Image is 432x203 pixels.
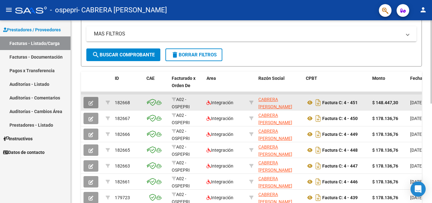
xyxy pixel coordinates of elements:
i: Descargar documento [314,145,322,155]
i: Descargar documento [314,193,322,203]
span: 179723 [115,195,130,200]
span: A02 - OSPEPRI [172,129,190,141]
span: 182666 [115,132,130,137]
span: Buscar Comprobante [92,52,155,58]
span: Integración [207,100,233,105]
strong: $ 178.136,76 [372,132,398,137]
div: 27350375614 [258,128,301,141]
span: Razón Social [258,76,285,81]
mat-panel-title: MAS FILTROS [94,30,401,37]
span: Prestadores / Proveedores [3,26,61,33]
span: Integración [207,116,233,121]
span: A02 - OSPEPRI [172,160,190,173]
span: Facturado x Orden De [172,76,195,88]
span: [DATE] [410,100,423,105]
datatable-header-cell: Razón Social [256,72,303,99]
i: Descargar documento [314,98,322,108]
mat-icon: search [92,51,100,59]
span: 182661 [115,179,130,184]
datatable-header-cell: Monto [370,72,408,99]
span: CABRERA [PERSON_NAME] [258,113,292,125]
span: Borrar Filtros [171,52,217,58]
strong: $ 178.136,76 [372,148,398,153]
span: CPBT [306,76,317,81]
div: 27350375614 [258,143,301,157]
datatable-header-cell: Area [204,72,247,99]
span: A02 - OSPEPRI [172,176,190,188]
i: Descargar documento [314,113,322,124]
span: [DATE] [410,163,423,168]
mat-icon: delete [171,51,179,59]
datatable-header-cell: Facturado x Orden De [169,72,204,99]
i: Descargar documento [314,177,322,187]
strong: Factura C: 4 - 450 [322,116,358,121]
mat-icon: menu [5,6,13,14]
span: Integración [207,132,233,137]
span: 182665 [115,148,130,153]
strong: Factura C: 4 - 451 [322,100,358,105]
span: CABRERA [PERSON_NAME] [258,176,292,188]
span: 182663 [115,163,130,168]
strong: Factura C: 4 - 447 [322,163,358,168]
span: - CABRERA [PERSON_NAME] [78,3,167,17]
span: [DATE] [410,132,423,137]
span: ID [115,76,119,81]
span: Integración [207,148,233,153]
span: [DATE] [410,179,423,184]
strong: $ 178.136,76 [372,195,398,200]
span: Area [207,76,216,81]
strong: $ 178.136,76 [372,179,398,184]
strong: $ 148.447,30 [372,100,398,105]
span: CABRERA [PERSON_NAME] [258,160,292,173]
strong: $ 178.136,76 [372,116,398,121]
span: 182668 [115,100,130,105]
div: 27350375614 [258,96,301,109]
span: A02 - OSPEPRI [172,97,190,109]
datatable-header-cell: CAE [144,72,169,99]
span: CABRERA [PERSON_NAME] [258,144,292,157]
div: 27350375614 [258,175,301,188]
span: Monto [372,76,385,81]
mat-icon: person [419,6,427,14]
strong: Factura C: 4 - 449 [322,132,358,137]
span: [DATE] [410,116,423,121]
span: [DATE] [410,195,423,200]
span: Instructivos [3,135,33,142]
i: Descargar documento [314,161,322,171]
span: [DATE] [410,148,423,153]
strong: Factura C: 4 - 448 [322,148,358,153]
span: - ospepri [50,3,78,17]
span: Datos de contacto [3,149,45,156]
strong: Factura C: 4 - 446 [322,179,358,184]
span: Integración [207,179,233,184]
datatable-header-cell: ID [112,72,144,99]
button: Buscar Comprobante [86,48,160,61]
i: Descargar documento [314,129,322,139]
div: Open Intercom Messenger [410,181,426,197]
button: Borrar Filtros [165,48,222,61]
datatable-header-cell: CPBT [303,72,370,99]
div: 27350375614 [258,159,301,173]
mat-expansion-panel-header: MAS FILTROS [86,26,417,41]
span: CABRERA [PERSON_NAME] [258,129,292,141]
span: CAE [146,76,155,81]
span: A02 - OSPEPRI [172,144,190,157]
strong: $ 178.136,76 [372,163,398,168]
span: A02 - OSPEPRI [172,113,190,125]
span: Integración [207,163,233,168]
div: 27350375614 [258,112,301,125]
span: Integración [207,195,233,200]
span: 182667 [115,116,130,121]
span: CABRERA [PERSON_NAME] [258,97,292,109]
strong: Factura C: 4 - 439 [322,195,358,200]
